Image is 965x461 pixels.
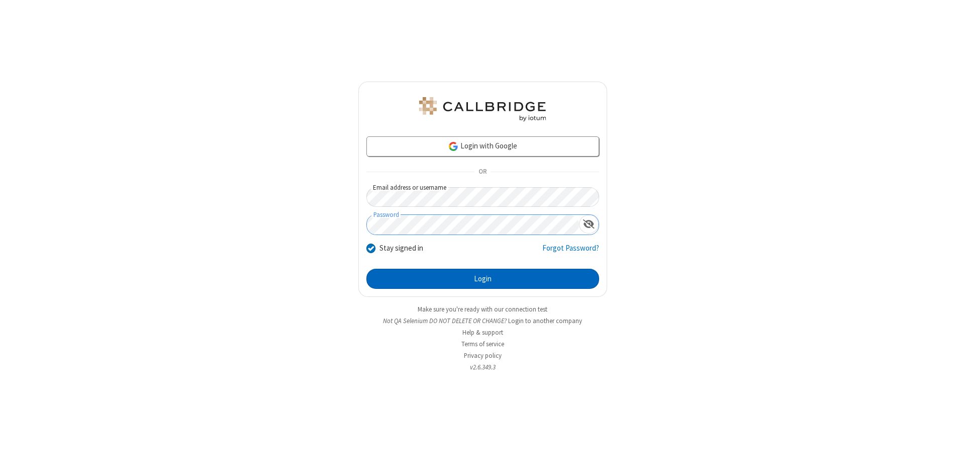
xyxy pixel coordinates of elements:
a: Privacy policy [464,351,502,360]
a: Make sure you're ready with our connection test [418,305,547,314]
li: v2.6.349.3 [358,362,607,372]
div: Show password [579,215,599,234]
input: Password [367,215,579,235]
span: OR [474,165,491,179]
button: Login [366,269,599,289]
li: Not QA Selenium DO NOT DELETE OR CHANGE? [358,316,607,326]
a: Terms of service [461,340,504,348]
a: Help & support [462,328,503,337]
input: Email address or username [366,187,599,207]
button: Login to another company [508,316,582,326]
a: Forgot Password? [542,243,599,262]
img: QA Selenium DO NOT DELETE OR CHANGE [417,97,548,121]
label: Stay signed in [379,243,423,254]
img: google-icon.png [448,141,459,152]
a: Login with Google [366,136,599,157]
